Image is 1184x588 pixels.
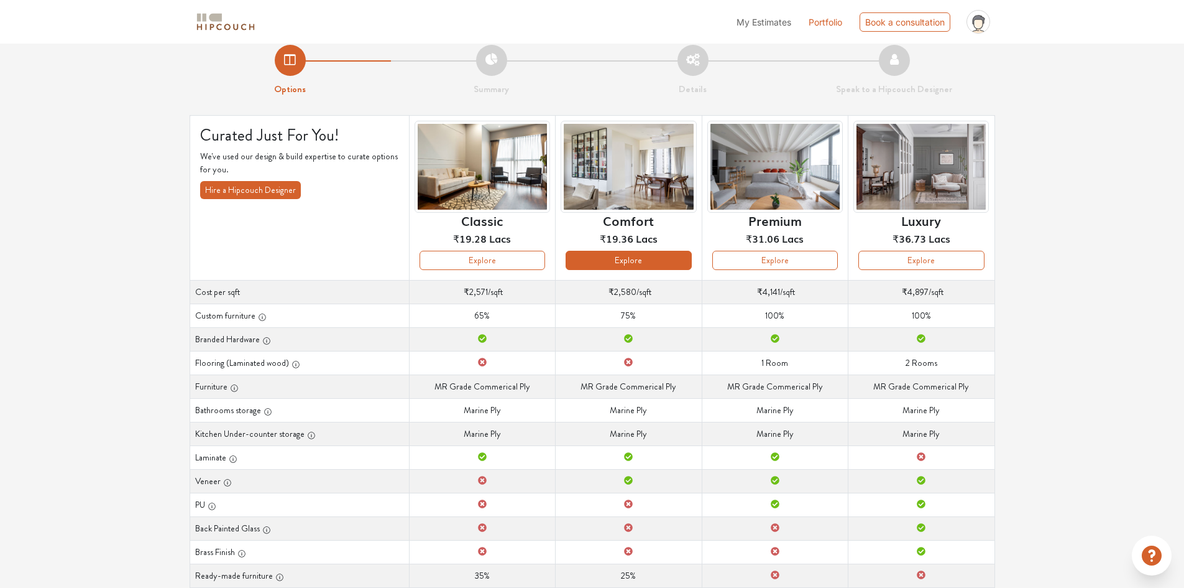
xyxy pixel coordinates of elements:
span: ₹31.06 [746,231,779,246]
td: MR Grade Commerical Ply [702,375,848,398]
strong: Details [679,82,707,96]
span: My Estimates [737,17,791,27]
h6: Premium [748,213,802,228]
td: Marine Ply [848,422,994,446]
img: header-preview [561,121,696,213]
span: Lacs [782,231,804,246]
span: Lacs [636,231,658,246]
td: Marine Ply [556,422,702,446]
span: Lacs [489,231,511,246]
th: Flooring (Laminated wood) [190,351,409,375]
p: We've used our design & build expertise to curate options for you. [200,150,399,176]
span: Lacs [929,231,950,246]
span: ₹19.36 [600,231,633,246]
td: 35% [409,564,555,587]
span: ₹19.28 [453,231,487,246]
td: 25% [556,564,702,587]
img: logo-horizontal.svg [195,11,257,33]
a: Portfolio [809,16,842,29]
td: Marine Ply [556,398,702,422]
h6: Luxury [901,213,941,228]
div: Book a consultation [860,12,950,32]
td: 65% [409,304,555,327]
td: /sqft [556,280,702,304]
td: 100% [848,304,994,327]
th: Bathrooms storage [190,398,409,422]
th: Branded Hardware [190,327,409,351]
span: ₹2,580 [608,286,636,298]
img: header-preview [707,121,843,213]
td: /sqft [848,280,994,304]
td: Marine Ply [702,398,848,422]
button: Explore [858,251,984,270]
th: Custom furniture [190,304,409,327]
strong: Speak to a Hipcouch Designer [836,82,952,96]
button: Hire a Hipcouch Designer [200,181,301,199]
td: 1 Room [702,351,848,375]
span: ₹4,141 [757,286,780,298]
button: Explore [566,251,691,270]
td: /sqft [409,280,555,304]
button: Explore [420,251,545,270]
h6: Comfort [603,213,654,228]
th: Brass Finish [190,540,409,564]
strong: Options [274,82,306,96]
td: MR Grade Commerical Ply [409,375,555,398]
td: Marine Ply [848,398,994,422]
img: header-preview [415,121,550,213]
th: Furniture [190,375,409,398]
td: 100% [702,304,848,327]
span: logo-horizontal.svg [195,8,257,36]
img: header-preview [853,121,989,213]
h4: Curated Just For You! [200,126,399,145]
td: Marine Ply [702,422,848,446]
span: ₹2,571 [464,286,488,298]
td: Marine Ply [409,398,555,422]
td: MR Grade Commerical Ply [556,375,702,398]
td: 2 Rooms [848,351,994,375]
th: Laminate [190,446,409,469]
span: ₹4,897 [902,286,929,298]
span: ₹36.73 [893,231,926,246]
td: Marine Ply [409,422,555,446]
th: Back Painted Glass [190,516,409,540]
th: Kitchen Under-counter storage [190,422,409,446]
th: Ready-made furniture [190,564,409,587]
th: Cost per sqft [190,280,409,304]
button: Explore [712,251,838,270]
td: /sqft [702,280,848,304]
td: 75% [556,304,702,327]
td: MR Grade Commerical Ply [848,375,994,398]
th: Veneer [190,469,409,493]
h6: Classic [461,213,503,228]
th: PU [190,493,409,516]
strong: Summary [474,82,509,96]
